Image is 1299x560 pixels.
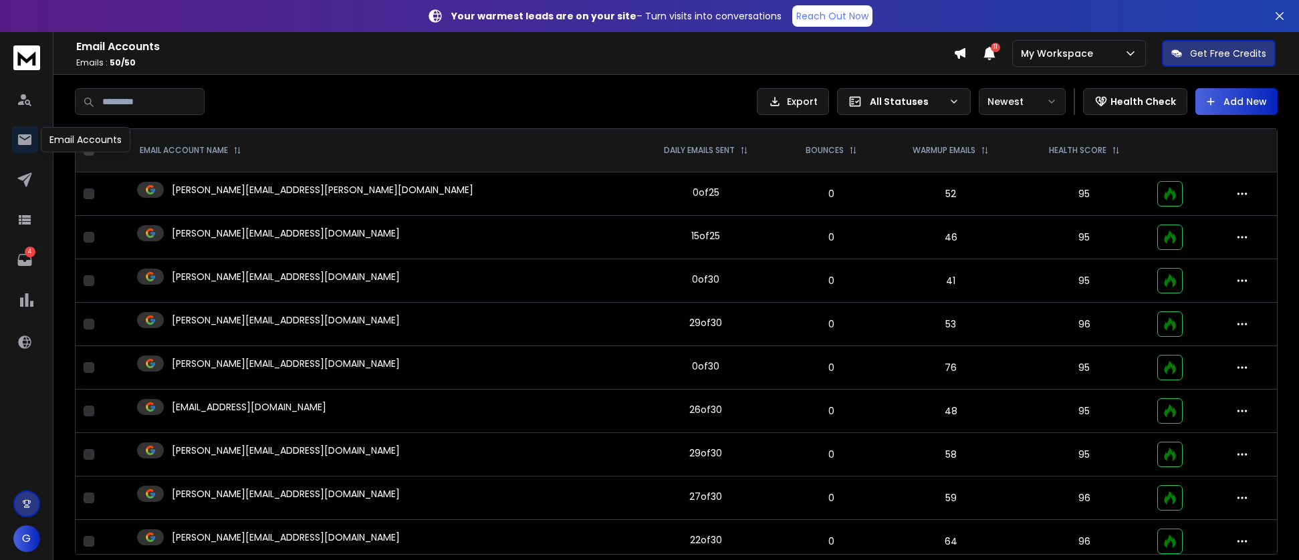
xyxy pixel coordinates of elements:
[788,317,874,331] p: 0
[1195,88,1278,115] button: Add New
[788,187,874,200] p: 0
[979,88,1066,115] button: Newest
[757,88,829,115] button: Export
[76,57,953,68] p: Emails :
[806,145,844,156] p: BOUNCES
[451,9,782,23] p: – Turn visits into conversations
[1162,40,1276,67] button: Get Free Credits
[870,95,943,108] p: All Statuses
[1110,95,1176,108] p: Health Check
[693,186,719,199] div: 0 of 25
[692,273,719,286] div: 0 of 30
[25,247,35,257] p: 4
[689,403,722,416] div: 26 of 30
[172,357,400,370] p: [PERSON_NAME][EMAIL_ADDRESS][DOMAIN_NAME]
[788,361,874,374] p: 0
[13,525,40,552] button: G
[882,476,1020,520] td: 59
[788,535,874,548] p: 0
[788,231,874,244] p: 0
[1020,433,1149,476] td: 95
[1021,47,1098,60] p: My Workspace
[882,303,1020,346] td: 53
[882,433,1020,476] td: 58
[691,229,720,243] div: 15 of 25
[172,313,400,327] p: [PERSON_NAME][EMAIL_ADDRESS][DOMAIN_NAME]
[11,247,38,273] a: 4
[692,360,719,373] div: 0 of 30
[172,270,400,283] p: [PERSON_NAME][EMAIL_ADDRESS][DOMAIN_NAME]
[788,404,874,418] p: 0
[882,216,1020,259] td: 46
[664,145,735,156] p: DAILY EMAILS SENT
[882,259,1020,303] td: 41
[689,446,722,460] div: 29 of 30
[41,127,130,152] div: Email Accounts
[1083,88,1187,115] button: Health Check
[172,531,400,544] p: [PERSON_NAME][EMAIL_ADDRESS][DOMAIN_NAME]
[172,183,473,196] p: [PERSON_NAME][EMAIL_ADDRESS][PERSON_NAME][DOMAIN_NAME]
[1020,172,1149,216] td: 95
[1190,47,1266,60] p: Get Free Credits
[913,145,975,156] p: WARMUP EMAILS
[991,43,1000,52] span: 11
[172,444,400,457] p: [PERSON_NAME][EMAIL_ADDRESS][DOMAIN_NAME]
[882,390,1020,433] td: 48
[1020,346,1149,390] td: 95
[792,5,872,27] a: Reach Out Now
[172,400,326,414] p: [EMAIL_ADDRESS][DOMAIN_NAME]
[1020,303,1149,346] td: 96
[796,9,868,23] p: Reach Out Now
[689,316,722,329] div: 29 of 30
[1020,476,1149,520] td: 96
[1020,216,1149,259] td: 95
[76,39,953,55] h1: Email Accounts
[882,172,1020,216] td: 52
[1020,390,1149,433] td: 95
[140,145,241,156] div: EMAIL ACCOUNT NAME
[788,274,874,287] p: 0
[451,9,636,23] strong: Your warmest leads are on your site
[788,448,874,461] p: 0
[172,227,400,240] p: [PERSON_NAME][EMAIL_ADDRESS][DOMAIN_NAME]
[1020,259,1149,303] td: 95
[110,57,136,68] span: 50 / 50
[882,346,1020,390] td: 76
[788,491,874,505] p: 0
[689,490,722,503] div: 27 of 30
[1049,145,1106,156] p: HEALTH SCORE
[690,533,722,547] div: 22 of 30
[172,487,400,501] p: [PERSON_NAME][EMAIL_ADDRESS][DOMAIN_NAME]
[13,45,40,70] img: logo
